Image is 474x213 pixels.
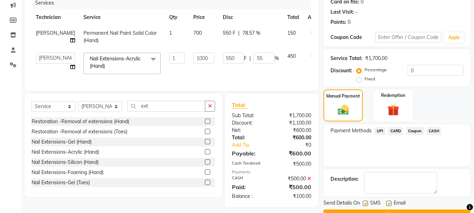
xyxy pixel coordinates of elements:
[189,9,219,25] th: Price
[32,179,90,186] div: Nail Extensions-Gel (Toes)
[381,92,405,99] label: Redemption
[275,55,279,62] span: %
[169,30,172,36] span: 1
[193,30,202,36] span: 700
[370,199,381,208] span: SMS
[303,9,327,25] th: Action
[84,30,157,44] span: Permanent Nail Paint Solid Color (Hand)
[272,127,316,134] div: ₹600.00
[331,55,362,62] div: Service Total:
[272,119,316,127] div: ₹1,100.00
[32,118,129,125] div: Restoration -Removal of extensions (Hand)
[331,175,359,183] div: Description:
[272,149,316,158] div: ₹600.00
[374,127,385,135] span: UPI
[165,9,189,25] th: Qty
[331,34,375,41] div: Coupon Code
[394,199,406,208] span: Email
[32,148,99,156] div: Nail Extensions-Acrylic (Hand)
[127,101,205,112] input: Search or Scan
[427,127,442,135] span: CASH
[279,141,317,149] div: ₹0
[272,193,316,200] div: ₹100.00
[32,9,79,25] th: Technician
[348,19,351,26] div: 0
[388,127,403,135] span: CARD
[272,160,316,168] div: ₹500.00
[355,8,358,16] div: -
[32,169,104,176] div: Nail Extensions-Foaming (Hand)
[272,175,316,182] div: ₹500.00
[232,101,248,109] span: Total
[331,19,346,26] div: Points:
[406,127,424,135] span: Coupon
[219,9,283,25] th: Disc
[32,128,127,135] div: Restoration -Removal of extensions (Toes)
[334,104,352,116] img: _cash.svg
[223,29,235,37] span: 550 F
[375,32,441,43] input: Enter Offer / Coupon Code
[365,76,375,82] label: Fixed
[90,55,141,69] span: Nail Extensions-Acrylic (Hand)
[227,127,272,134] div: Net:
[105,63,108,69] a: x
[227,149,272,158] div: Payable:
[232,169,311,175] div: Payments
[444,32,464,43] button: Apply
[32,138,92,146] div: Nail Extensions-Gel (Hand)
[331,67,352,74] div: Discount:
[227,183,272,191] div: Paid:
[249,55,251,62] span: |
[326,93,360,99] label: Manual Payment
[227,160,272,168] div: Cash Tendered:
[287,53,296,59] span: 450
[32,159,99,166] div: Nail Extensions-Silicon (Hand)
[331,8,354,16] div: Last Visit:
[287,30,296,36] span: 150
[227,175,272,182] div: CASH
[331,127,372,134] span: Payment Methods
[283,9,303,25] th: Total
[272,112,316,119] div: ₹1,700.00
[272,134,316,141] div: ₹600.00
[384,103,403,117] img: _gift.svg
[244,55,247,62] span: F
[227,134,272,141] div: Total:
[365,67,387,73] label: Percentage
[227,141,279,149] a: Add Tip
[272,183,316,191] div: ₹500.00
[323,199,360,208] span: Send Details On
[79,9,165,25] th: Service
[227,193,272,200] div: Balance :
[227,112,272,119] div: Sub Total:
[365,55,387,62] div: ₹1,700.00
[227,119,272,127] div: Discount:
[238,29,240,37] span: |
[242,29,260,37] span: 78.57 %
[36,30,75,36] span: [PERSON_NAME]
